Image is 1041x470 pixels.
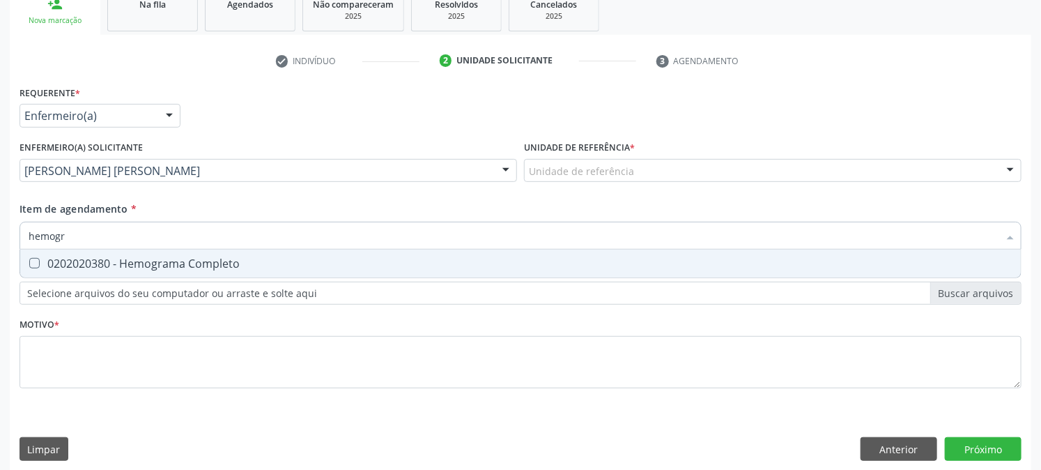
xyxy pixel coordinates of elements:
label: Requerente [20,82,80,104]
label: Motivo [20,314,59,336]
button: Próximo [945,437,1021,461]
span: Unidade de referência [529,164,634,179]
div: 2025 [519,11,589,22]
div: Nova marcação [20,15,91,26]
span: Item de agendamento [20,202,128,215]
div: Unidade solicitante [456,54,553,67]
label: Enfermeiro(a) solicitante [20,137,143,159]
div: 0202020380 - Hemograma Completo [29,258,1012,269]
div: 2025 [313,11,394,22]
span: [PERSON_NAME] [PERSON_NAME] [24,164,488,178]
span: Enfermeiro(a) [24,109,152,123]
input: Buscar por procedimentos [29,222,998,250]
label: Unidade de referência [524,137,635,159]
div: 2 [440,54,452,67]
div: 2025 [422,11,491,22]
button: Anterior [861,437,937,461]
